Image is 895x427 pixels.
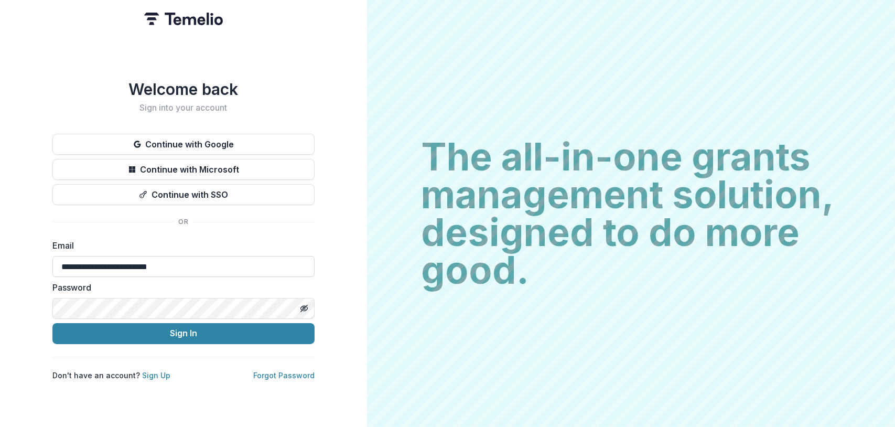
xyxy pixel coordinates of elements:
a: Sign Up [142,371,170,380]
button: Continue with Microsoft [52,159,315,180]
label: Email [52,239,308,252]
p: Don't have an account? [52,370,170,381]
label: Password [52,281,308,294]
a: Forgot Password [253,371,315,380]
button: Continue with Google [52,134,315,155]
img: Temelio [144,13,223,25]
button: Toggle password visibility [296,300,312,317]
button: Sign In [52,323,315,344]
h2: Sign into your account [52,103,315,113]
button: Continue with SSO [52,184,315,205]
h1: Welcome back [52,80,315,99]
